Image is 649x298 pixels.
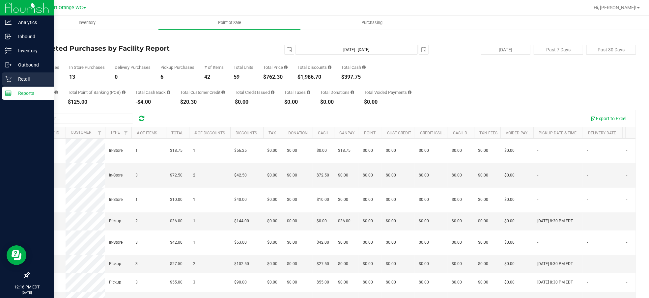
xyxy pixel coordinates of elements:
span: - [626,197,627,203]
a: # of Discounts [194,131,225,135]
span: 1 [135,197,138,203]
span: $0.00 [452,261,462,267]
span: $55.00 [317,279,329,285]
span: $0.00 [287,261,297,267]
div: Total Price [263,65,288,69]
div: 13 [69,74,105,80]
a: Purchasing [301,16,443,30]
a: Discounts [236,131,257,135]
div: In Store Purchases [69,65,105,69]
span: $0.00 [287,218,297,224]
div: Total Discounts [297,65,331,69]
span: 1 [193,197,195,203]
a: Customer [71,130,91,135]
span: $27.50 [170,261,183,267]
span: Point of Sale [209,20,250,26]
span: $0.00 [363,172,373,178]
i: Sum of all voided payment transaction amounts, excluding tips and transaction fees, for all purch... [408,90,411,95]
span: $36.00 [170,218,183,224]
span: - [587,279,588,285]
div: $20.30 [180,99,225,105]
span: 2 [193,261,195,267]
span: - [626,279,627,285]
i: Sum of the successful, non-voided payments using account credit for all purchases in the date range. [221,90,225,95]
span: $0.00 [317,148,327,154]
span: $0.00 [363,218,373,224]
span: $0.00 [504,239,515,246]
div: $0.00 [284,99,310,105]
i: Sum of all round-up-to-next-dollar total price adjustments for all purchases in the date range. [351,90,354,95]
span: $0.00 [363,261,373,267]
span: $10.00 [317,197,329,203]
span: 3 [135,261,138,267]
span: $0.00 [478,218,488,224]
span: $0.00 [419,197,429,203]
span: $0.00 [287,239,297,246]
a: Cust Credit [387,131,411,135]
span: $0.00 [386,239,396,246]
span: 1 [135,148,138,154]
span: In-Store [109,197,123,203]
p: Retail [12,75,51,83]
span: 1 [193,239,195,246]
span: $0.00 [338,279,348,285]
p: Outbound [12,61,51,69]
span: - [587,218,588,224]
span: $18.75 [338,148,351,154]
span: - [587,148,588,154]
iframe: Resource center [7,245,26,265]
div: $0.00 [235,99,274,105]
span: $0.00 [287,172,297,178]
div: Total Credit Issued [235,90,274,95]
span: $102.50 [234,261,249,267]
span: $144.00 [234,218,249,224]
span: - [537,148,538,154]
i: Sum of the total prices of all purchases in the date range. [284,65,288,69]
a: Point of Banking (POB) [364,131,411,135]
a: Filter [94,127,105,138]
inline-svg: Analytics [5,19,12,26]
span: $0.00 [363,197,373,203]
p: Inbound [12,33,51,41]
p: Reports [12,89,51,97]
div: Total Taxes [284,90,310,95]
span: $0.00 [267,239,277,246]
a: Credit Issued [420,131,447,135]
span: - [537,239,538,246]
span: $0.00 [386,148,396,154]
span: 3 [135,239,138,246]
span: $0.00 [386,172,396,178]
span: Inventory [70,20,104,26]
span: $0.00 [452,239,462,246]
div: # of Items [204,65,224,69]
span: $0.00 [504,172,515,178]
span: $0.00 [504,261,515,267]
a: # of Items [137,131,157,135]
span: - [626,261,627,267]
span: Hi, [PERSON_NAME]! [594,5,636,10]
span: $0.00 [267,197,277,203]
span: - [537,197,538,203]
span: $0.00 [338,172,348,178]
i: Sum of the cash-back amounts from rounded-up electronic payments for all purchases in the date ra... [167,90,170,95]
span: $72.50 [170,172,183,178]
div: $1,986.70 [297,74,331,80]
span: $0.00 [267,218,277,224]
button: Past 7 Days [534,45,583,55]
span: $0.00 [504,197,515,203]
span: Purchasing [353,20,391,26]
inline-svg: Inbound [5,33,12,40]
span: $0.00 [504,218,515,224]
div: 0 [115,74,151,80]
span: 1 [193,218,195,224]
a: Type [110,130,120,135]
div: $0.00 [320,99,354,105]
span: $0.00 [287,197,297,203]
span: - [587,239,588,246]
span: $0.00 [287,148,297,154]
span: $0.00 [386,279,396,285]
span: $0.00 [478,261,488,267]
span: $0.00 [267,261,277,267]
div: $0.00 [364,99,411,105]
span: - [626,172,627,178]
